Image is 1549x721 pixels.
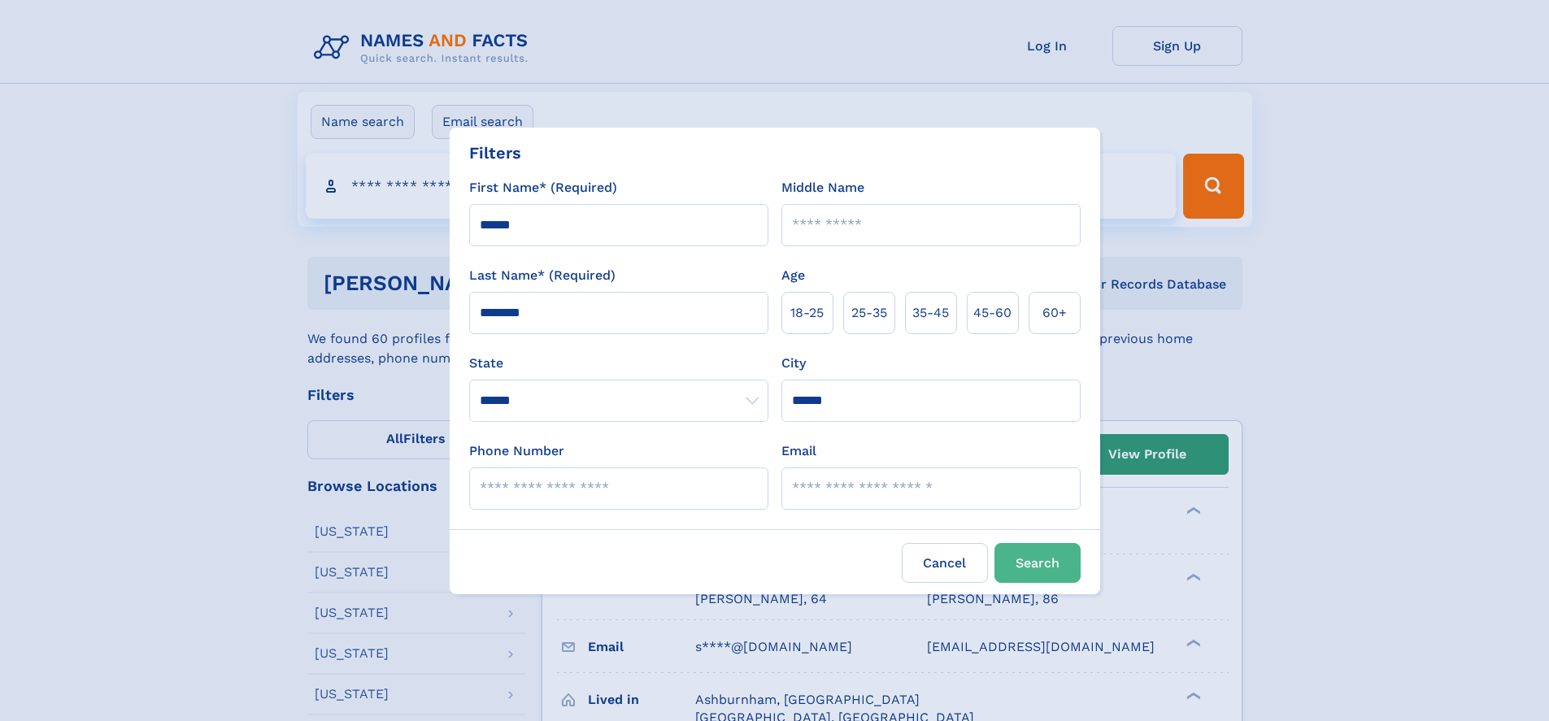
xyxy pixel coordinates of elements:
button: Search [994,543,1081,583]
span: 60+ [1042,303,1067,323]
label: City [781,354,806,373]
label: Cancel [902,543,988,583]
label: State [469,354,768,373]
label: Last Name* (Required) [469,266,616,285]
label: Phone Number [469,441,564,461]
span: 25‑35 [851,303,887,323]
label: Age [781,266,805,285]
span: 35‑45 [912,303,949,323]
span: 45‑60 [973,303,1012,323]
label: Email [781,441,816,461]
label: Middle Name [781,178,864,198]
label: First Name* (Required) [469,178,617,198]
div: Filters [469,141,521,165]
span: 18‑25 [790,303,824,323]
